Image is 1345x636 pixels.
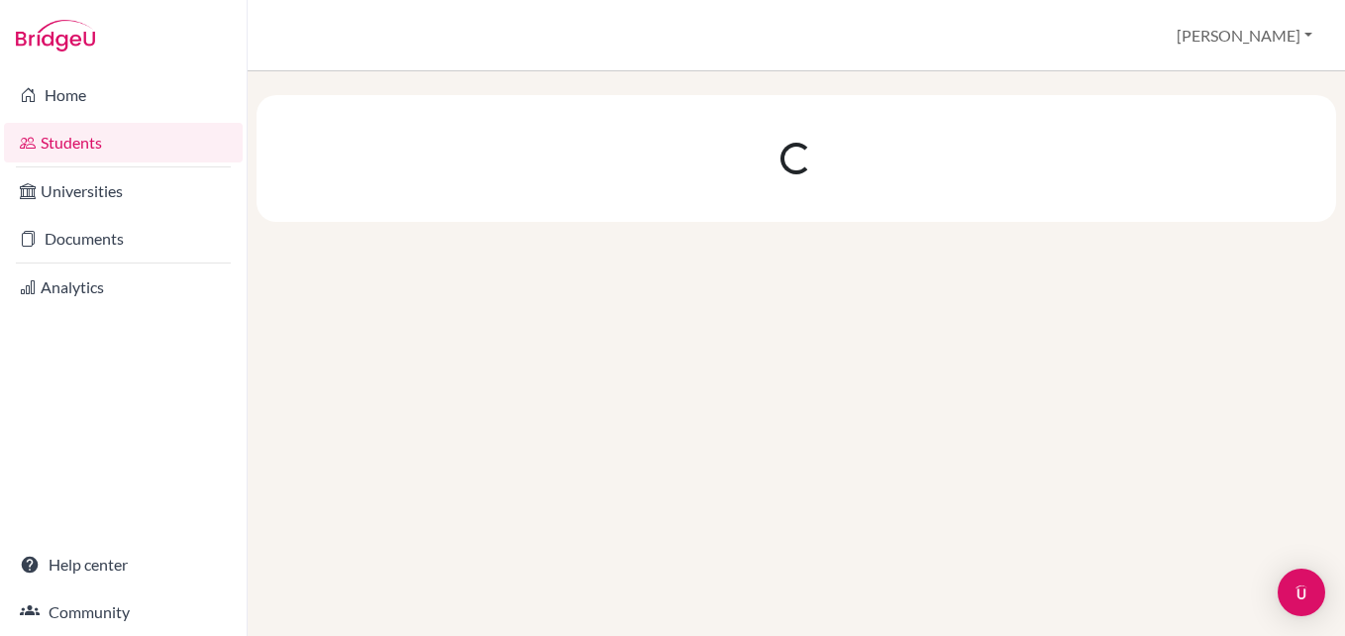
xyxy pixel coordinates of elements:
img: Bridge-U [16,20,95,52]
a: Analytics [4,267,243,307]
a: Universities [4,171,243,211]
a: Home [4,75,243,115]
a: Community [4,592,243,632]
a: Documents [4,219,243,259]
button: [PERSON_NAME] [1168,17,1321,54]
a: Students [4,123,243,162]
div: Open Intercom Messenger [1278,569,1325,616]
a: Help center [4,545,243,584]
